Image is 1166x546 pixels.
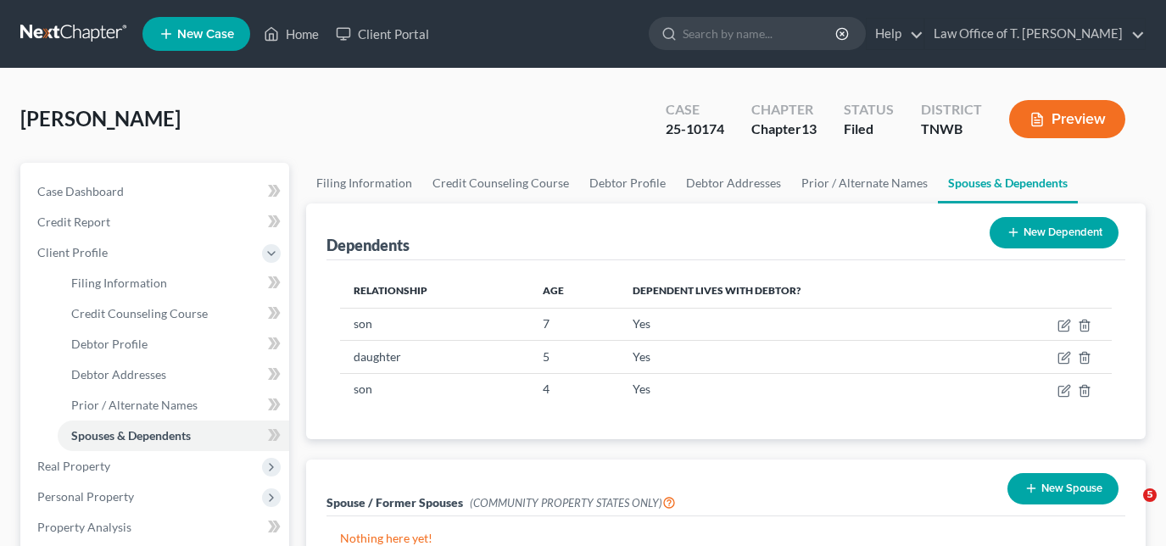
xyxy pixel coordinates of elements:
[619,341,985,373] td: Yes
[751,100,817,120] div: Chapter
[921,100,982,120] div: District
[619,373,985,405] td: Yes
[58,421,289,451] a: Spouses & Dependents
[529,274,620,308] th: Age
[37,520,131,534] span: Property Analysis
[938,163,1078,203] a: Spouses & Dependents
[58,268,289,298] a: Filing Information
[37,459,110,473] span: Real Property
[925,19,1145,49] a: Law Office of T. [PERSON_NAME]
[326,235,410,255] div: Dependents
[990,217,1119,248] button: New Dependent
[58,298,289,329] a: Credit Counseling Course
[619,274,985,308] th: Dependent lives with debtor?
[921,120,982,139] div: TNWB
[306,163,422,203] a: Filing Information
[1007,473,1119,504] button: New Spouse
[71,276,167,290] span: Filing Information
[340,274,529,308] th: Relationship
[529,308,620,340] td: 7
[867,19,923,49] a: Help
[676,163,791,203] a: Debtor Addresses
[71,398,198,412] span: Prior / Alternate Names
[326,495,463,510] span: Spouse / Former Spouses
[71,428,191,443] span: Spouses & Dependents
[340,308,529,340] td: son
[470,496,676,510] span: (COMMUNITY PROPERTY STATES ONLY)
[58,329,289,359] a: Debtor Profile
[37,184,124,198] span: Case Dashboard
[71,367,166,382] span: Debtor Addresses
[801,120,817,136] span: 13
[1009,100,1125,138] button: Preview
[619,308,985,340] td: Yes
[71,337,148,351] span: Debtor Profile
[340,341,529,373] td: daughter
[24,176,289,207] a: Case Dashboard
[529,341,620,373] td: 5
[340,373,529,405] td: son
[666,120,724,139] div: 25-10174
[24,512,289,543] a: Property Analysis
[751,120,817,139] div: Chapter
[666,100,724,120] div: Case
[683,18,838,49] input: Search by name...
[529,373,620,405] td: 4
[58,390,289,421] a: Prior / Alternate Names
[791,163,938,203] a: Prior / Alternate Names
[20,106,181,131] span: [PERSON_NAME]
[327,19,438,49] a: Client Portal
[844,120,894,139] div: Filed
[422,163,579,203] a: Credit Counseling Course
[844,100,894,120] div: Status
[579,163,676,203] a: Debtor Profile
[58,359,289,390] a: Debtor Addresses
[177,28,234,41] span: New Case
[71,306,208,320] span: Credit Counseling Course
[37,214,110,229] span: Credit Report
[37,489,134,504] span: Personal Property
[1143,488,1157,502] span: 5
[37,245,108,259] span: Client Profile
[24,207,289,237] a: Credit Report
[1108,488,1149,529] iframe: Intercom live chat
[255,19,327,49] a: Home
